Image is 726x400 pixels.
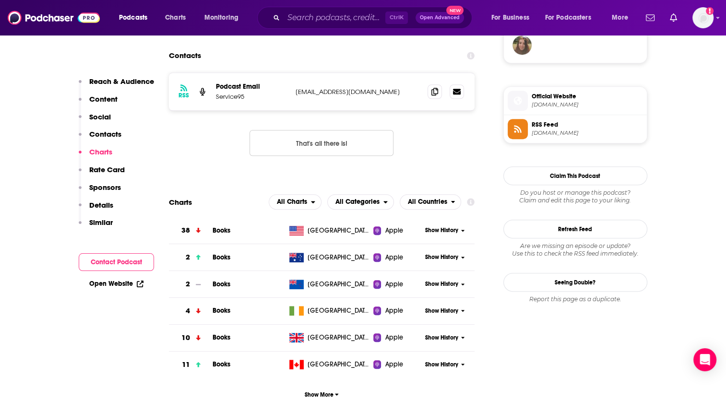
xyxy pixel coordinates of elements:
[503,220,647,238] button: Refresh Feed
[286,253,373,262] a: [GEOGRAPHIC_DATA]
[408,199,447,205] span: All Countries
[422,280,468,288] button: Show History
[512,35,532,55] a: kawemae
[89,147,112,156] p: Charts
[385,253,403,262] span: Apple
[508,91,643,111] a: Official Website[DOMAIN_NAME]
[545,11,591,24] span: For Podcasters
[213,306,231,315] a: Books
[503,295,647,303] div: Report this page as a duplicate.
[425,280,458,288] span: Show History
[213,360,231,368] a: Books
[169,352,213,378] a: 11
[79,218,113,235] button: Similar
[308,253,370,262] span: Australia
[79,165,125,183] button: Rate Card
[385,306,403,316] span: Apple
[327,194,394,210] h2: Categories
[89,112,111,121] p: Social
[416,12,464,24] button: Open AdvancedNew
[385,280,403,289] span: Apple
[89,129,121,139] p: Contacts
[385,12,408,24] span: Ctrl K
[79,77,154,94] button: Reach & Audience
[532,129,643,137] span: feeds.megaphone.fm
[89,218,113,227] p: Similar
[186,279,190,290] h3: 2
[420,15,460,20] span: Open Advanced
[422,361,468,369] button: Show History
[373,306,422,316] a: Apple
[422,334,468,342] button: Show History
[269,194,321,210] button: open menu
[286,226,373,235] a: [GEOGRAPHIC_DATA]
[642,10,658,26] a: Show notifications dropdown
[692,7,714,28] button: Show profile menu
[165,11,186,24] span: Charts
[198,10,251,25] button: open menu
[373,253,422,262] a: Apple
[89,280,143,288] a: Open Website
[503,189,647,204] div: Claim and edit this page to your liking.
[79,200,113,218] button: Details
[186,252,190,263] h3: 2
[296,88,420,96] p: [EMAIL_ADDRESS][DOMAIN_NAME]
[169,271,213,297] a: 2
[692,7,714,28] img: User Profile
[169,298,213,324] a: 4
[8,9,100,27] img: Podchaser - Follow, Share and Rate Podcasts
[308,226,370,235] span: United States
[79,183,121,200] button: Sponsors
[539,10,605,25] button: open menu
[286,306,373,316] a: [GEOGRAPHIC_DATA]
[308,280,370,289] span: New Zealand
[532,92,643,101] span: Official Website
[308,306,370,316] span: Ireland
[79,94,118,112] button: Content
[213,280,231,288] a: Books
[373,360,422,369] a: Apple
[182,359,190,370] h3: 11
[213,226,231,235] a: Books
[373,226,422,235] a: Apple
[79,253,154,271] button: Contact Podcast
[213,253,231,261] a: Books
[503,273,647,292] a: Seeing Double?
[119,11,147,24] span: Podcasts
[605,10,640,25] button: open menu
[335,199,380,205] span: All Categories
[305,391,339,398] span: Show More
[503,166,647,185] button: Claim This Podcast
[286,360,373,369] a: [GEOGRAPHIC_DATA]
[693,348,716,371] div: Open Intercom Messenger
[503,242,647,258] div: Are we missing an episode or update? Use this to check the RSS feed immediately.
[79,147,112,165] button: Charts
[179,92,189,99] h3: RSS
[503,189,647,197] span: Do you host or manage this podcast?
[89,94,118,104] p: Content
[425,307,458,315] span: Show History
[373,333,422,342] a: Apple
[213,333,231,341] a: Books
[446,6,464,15] span: New
[169,47,201,65] h2: Contacts
[692,7,714,28] span: Logged in as ereardon
[491,11,529,24] span: For Business
[181,225,190,236] h3: 38
[181,332,190,343] h3: 10
[284,10,385,25] input: Search podcasts, credits, & more...
[89,183,121,192] p: Sponsors
[216,82,288,91] p: Podcast Email
[485,10,541,25] button: open menu
[400,194,462,210] h2: Countries
[425,334,458,342] span: Show History
[250,130,393,156] button: Nothing here.
[425,253,458,261] span: Show History
[327,194,394,210] button: open menu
